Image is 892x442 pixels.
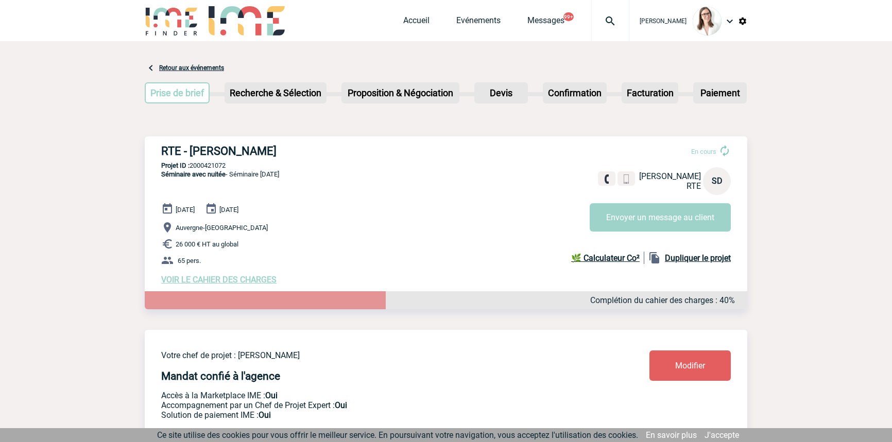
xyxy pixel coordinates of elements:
a: 🌿 Calculateur Co² [571,252,644,264]
a: Retour aux événements [159,64,224,72]
h4: Mandat confié à l'agence [161,370,280,382]
button: Envoyer un message au client [590,203,731,232]
b: Oui [265,391,278,400]
span: [PERSON_NAME] [640,17,687,25]
p: Devis [475,83,527,102]
span: Séminaire avec nuitée [161,170,226,178]
p: Paiement [694,83,746,102]
p: Votre chef de projet : [PERSON_NAME] [161,350,589,360]
span: - Séminaire [DATE] [161,170,279,178]
span: RTE [687,181,701,191]
span: [DATE] [176,206,195,214]
span: En cours [691,148,716,155]
span: Auvergne-[GEOGRAPHIC_DATA] [176,224,268,232]
b: 🌿 Calculateur Co² [571,253,640,263]
button: 99+ [563,12,574,21]
p: Prestation payante [161,400,589,410]
p: Conformité aux process achat client, Prise en charge de la facturation, Mutualisation de plusieur... [161,410,589,420]
h3: RTE - [PERSON_NAME] [161,145,470,157]
b: Oui [335,400,347,410]
span: Ce site utilise des cookies pour vous offrir le meilleur service. En poursuivant votre navigation... [157,430,638,440]
span: 65 pers. [178,257,201,264]
img: 122719-0.jpg [693,7,722,36]
p: Confirmation [544,83,606,102]
span: [PERSON_NAME] [639,171,701,181]
a: Accueil [403,15,430,30]
p: 2000421072 [145,162,747,169]
b: Oui [259,410,271,420]
img: file_copy-black-24dp.png [648,252,661,264]
a: Evénements [456,15,501,30]
span: Modifier [675,361,705,370]
img: portable.png [622,174,631,184]
span: 26 000 € HT au global [176,240,238,248]
p: Prise de brief [146,83,209,102]
span: [DATE] [219,206,238,214]
a: En savoir plus [646,430,697,440]
a: Messages [527,15,564,30]
a: J'accepte [705,430,739,440]
img: fixe.png [602,174,611,184]
p: Facturation [623,83,678,102]
p: Recherche & Sélection [226,83,325,102]
span: SD [712,176,723,186]
a: VOIR LE CAHIER DES CHARGES [161,275,277,285]
p: Proposition & Négociation [342,83,458,102]
b: Projet ID : [161,162,190,169]
b: Dupliquer le projet [665,253,731,263]
img: IME-Finder [145,6,198,36]
p: Accès à la Marketplace IME : [161,391,589,400]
